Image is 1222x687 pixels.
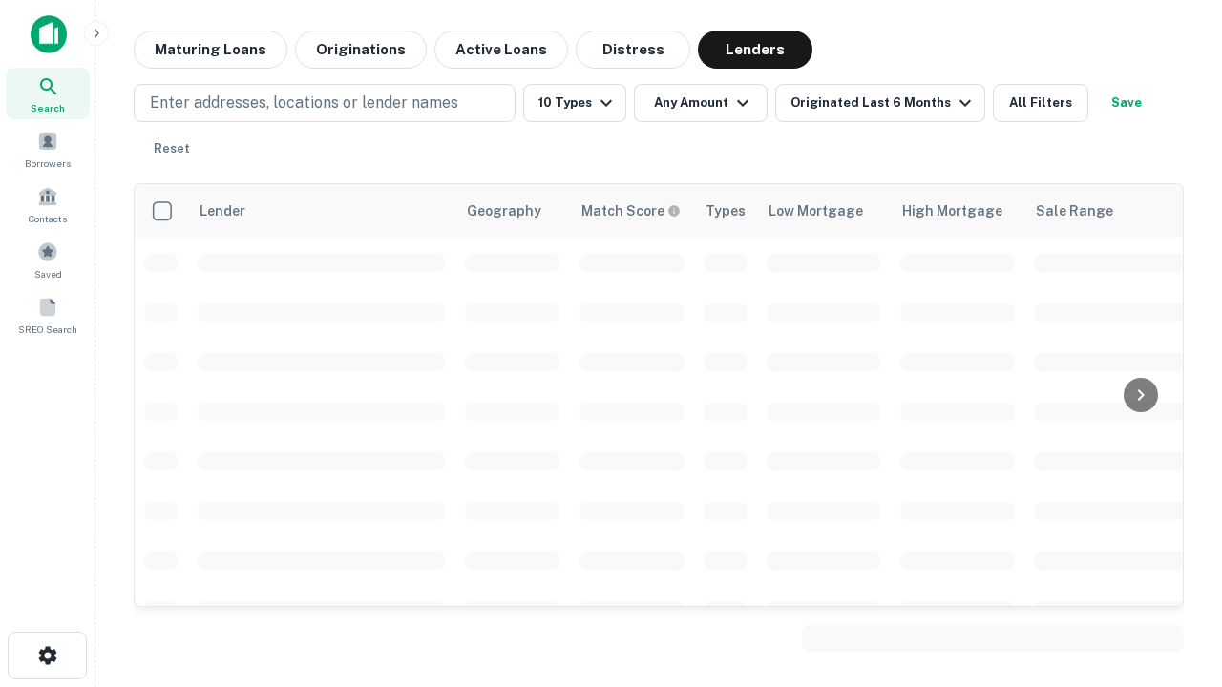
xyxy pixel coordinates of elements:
button: Active Loans [434,31,568,69]
a: Borrowers [6,123,90,175]
div: Low Mortgage [769,199,863,222]
span: Borrowers [25,156,71,171]
div: Lender [200,199,245,222]
th: Geography [455,184,570,238]
button: Distress [576,31,690,69]
div: Geography [467,199,541,222]
div: Capitalize uses an advanced AI algorithm to match your search with the best lender. The match sco... [581,200,681,221]
button: All Filters [993,84,1088,122]
a: Contacts [6,178,90,230]
a: SREO Search [6,289,90,341]
div: Types [706,199,746,222]
button: Any Amount [634,84,768,122]
div: Sale Range [1036,199,1113,222]
button: Maturing Loans [134,31,287,69]
button: Enter addresses, locations or lender names [134,84,516,122]
th: Capitalize uses an advanced AI algorithm to match your search with the best lender. The match sco... [570,184,694,238]
iframe: Chat Widget [1127,534,1222,626]
th: Types [694,184,757,238]
p: Enter addresses, locations or lender names [150,92,458,114]
button: Originations [295,31,427,69]
a: Search [6,68,90,119]
button: Save your search to get updates of matches that match your search criteria. [1096,84,1157,122]
th: Sale Range [1024,184,1196,238]
button: Reset [141,130,202,168]
div: High Mortgage [902,199,1002,222]
button: 10 Types [523,84,626,122]
div: Originated Last 6 Months [790,92,977,114]
th: High Mortgage [891,184,1024,238]
span: Contacts [29,211,67,226]
th: Lender [188,184,455,238]
span: SREO Search [18,322,77,337]
h6: Match Score [581,200,677,221]
button: Originated Last 6 Months [775,84,985,122]
img: capitalize-icon.png [31,15,67,53]
button: Lenders [698,31,812,69]
a: Saved [6,234,90,285]
th: Low Mortgage [757,184,891,238]
span: Saved [34,266,62,281]
span: Search [31,100,65,115]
